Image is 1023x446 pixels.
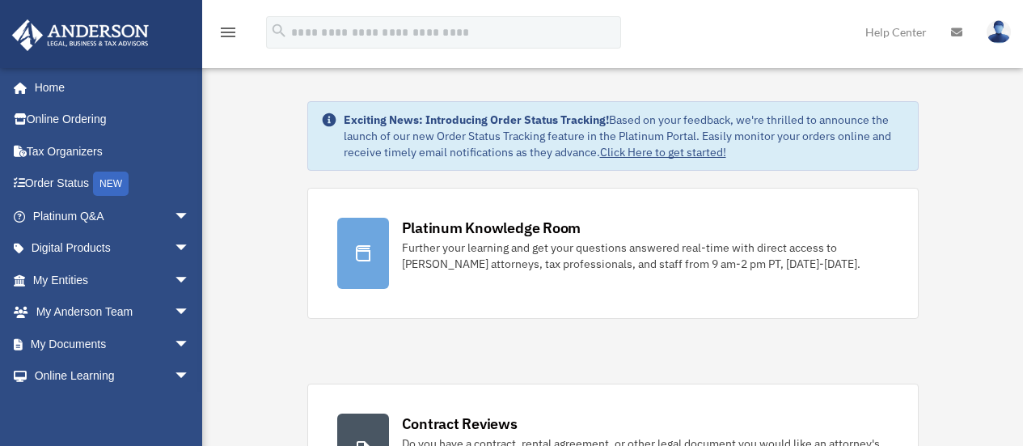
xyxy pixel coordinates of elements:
[174,232,206,265] span: arrow_drop_down
[174,200,206,233] span: arrow_drop_down
[270,22,288,40] i: search
[174,328,206,361] span: arrow_drop_down
[11,135,214,168] a: Tax Organizers
[11,168,214,201] a: Order StatusNEW
[987,20,1011,44] img: User Pic
[174,360,206,393] span: arrow_drop_down
[344,113,609,127] strong: Exciting News: Introducing Order Status Tracking!
[218,23,238,42] i: menu
[600,145,726,159] a: Click Here to get started!
[11,296,214,329] a: My Anderson Teamarrow_drop_down
[402,240,889,272] div: Further your learning and get your questions answered real-time with direct access to [PERSON_NAM...
[11,104,214,136] a: Online Ordering
[11,71,206,104] a: Home
[93,172,129,196] div: NEW
[11,328,214,360] a: My Documentsarrow_drop_down
[7,19,154,51] img: Anderson Advisors Platinum Portal
[174,296,206,329] span: arrow_drop_down
[218,28,238,42] a: menu
[11,264,214,296] a: My Entitiesarrow_drop_down
[344,112,905,160] div: Based on your feedback, we're thrilled to announce the launch of our new Order Status Tracking fe...
[11,200,214,232] a: Platinum Q&Aarrow_drop_down
[11,360,214,393] a: Online Learningarrow_drop_down
[174,264,206,297] span: arrow_drop_down
[402,218,581,238] div: Platinum Knowledge Room
[402,414,518,434] div: Contract Reviews
[11,232,214,265] a: Digital Productsarrow_drop_down
[307,188,919,319] a: Platinum Knowledge Room Further your learning and get your questions answered real-time with dire...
